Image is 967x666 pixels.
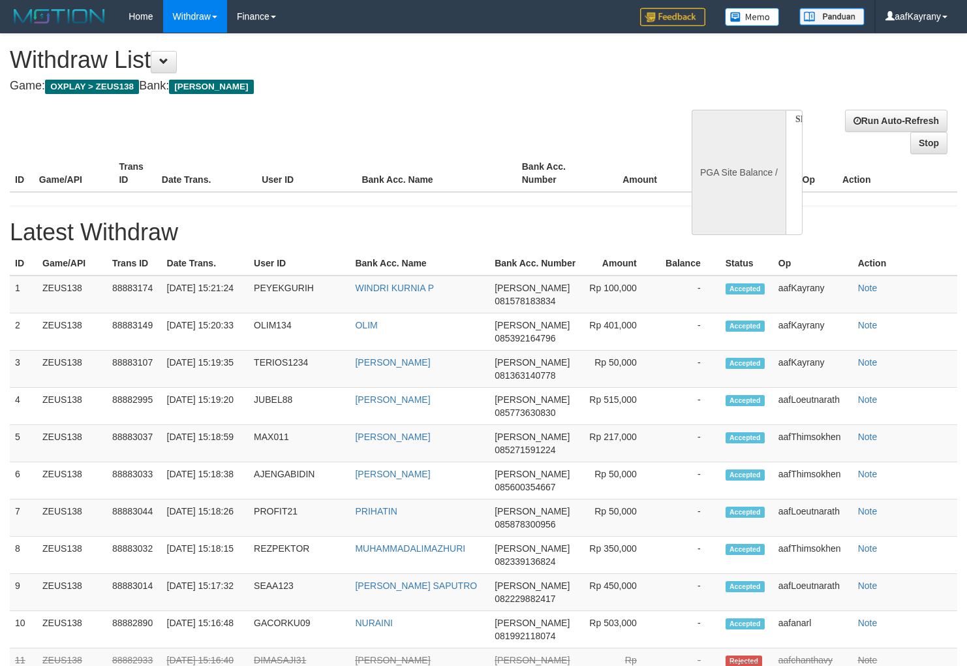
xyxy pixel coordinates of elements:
td: ZEUS138 [37,537,107,574]
a: [PERSON_NAME] SAPUTRO [355,580,477,591]
td: aafThimsokhen [773,537,853,574]
span: Accepted [726,469,765,481]
td: 3 [10,351,37,388]
td: aafLoeutnarath [773,499,853,537]
td: - [656,462,720,499]
td: OLIM134 [249,313,350,351]
td: - [656,499,720,537]
td: ZEUS138 [37,574,107,611]
td: Rp 350,000 [581,537,656,574]
td: - [656,425,720,462]
td: [DATE] 15:18:38 [162,462,249,499]
td: aafanarl [773,611,853,648]
a: [PERSON_NAME] [355,394,430,405]
td: 88883107 [107,351,162,388]
td: 9 [10,574,37,611]
a: [PERSON_NAME] [355,655,430,665]
th: Balance [656,251,720,276]
a: WINDRI KURNIA P [355,283,434,293]
td: [DATE] 15:19:20 [162,388,249,425]
td: [DATE] 15:21:24 [162,276,249,313]
th: Trans ID [114,155,156,192]
span: [PERSON_NAME] [495,469,570,479]
td: AJENGABIDIN [249,462,350,499]
td: ZEUS138 [37,462,107,499]
span: [PERSON_NAME] [495,543,570,554]
th: Action [837,155,957,192]
a: Note [858,506,878,516]
td: GACORKU09 [249,611,350,648]
td: - [656,313,720,351]
th: Date Trans. [157,155,256,192]
span: 082339136824 [495,556,555,567]
a: Note [858,618,878,628]
td: PEYEKGURIH [249,276,350,313]
td: Rp 50,000 [581,499,656,537]
span: Accepted [726,321,765,332]
a: [PERSON_NAME] [355,432,430,442]
td: Rp 401,000 [581,313,656,351]
a: Note [858,394,878,405]
td: - [656,388,720,425]
span: 081578183834 [495,296,555,306]
td: 88883174 [107,276,162,313]
td: 10 [10,611,37,648]
td: aafLoeutnarath [773,574,853,611]
a: Note [858,320,878,330]
span: [PERSON_NAME] [495,506,570,516]
td: [DATE] 15:20:33 [162,313,249,351]
th: Date Trans. [162,251,249,276]
a: [PERSON_NAME] [355,357,430,368]
th: Bank Acc. Name [350,251,489,276]
td: Rp 50,000 [581,462,656,499]
a: PRIHATIN [355,506,397,516]
td: Rp 450,000 [581,574,656,611]
a: Note [858,469,878,479]
span: Accepted [726,581,765,592]
th: Action [853,251,957,276]
span: 081992118074 [495,631,555,641]
a: Note [858,283,878,293]
img: MOTION_logo.png [10,7,109,26]
span: Accepted [726,507,765,518]
td: aafKayrany [773,313,853,351]
td: - [656,351,720,388]
span: [PERSON_NAME] [495,432,570,442]
span: [PERSON_NAME] [495,394,570,405]
th: User ID [256,155,356,192]
span: [PERSON_NAME] [169,80,253,94]
td: SEAA123 [249,574,350,611]
span: [PERSON_NAME] [495,580,570,591]
th: Op [773,251,853,276]
td: TERIOS1234 [249,351,350,388]
td: MAX011 [249,425,350,462]
span: [PERSON_NAME] [495,357,570,368]
td: 88883032 [107,537,162,574]
a: Note [858,543,878,554]
span: OXPLAY > ZEUS138 [45,80,139,94]
td: Rp 217,000 [581,425,656,462]
th: Amount [581,251,656,276]
th: User ID [249,251,350,276]
td: 2 [10,313,37,351]
td: 5 [10,425,37,462]
img: Feedback.jpg [640,8,705,26]
div: PGA Site Balance / [692,110,786,235]
td: aafThimsokhen [773,425,853,462]
th: ID [10,155,34,192]
td: 88883014 [107,574,162,611]
th: Balance [677,155,750,192]
td: JUBEL88 [249,388,350,425]
th: Bank Acc. Number [489,251,581,276]
th: Trans ID [107,251,162,276]
td: aafKayrany [773,351,853,388]
td: [DATE] 15:19:35 [162,351,249,388]
span: 085773630830 [495,407,555,418]
span: 085878300956 [495,519,555,530]
td: 88883044 [107,499,162,537]
td: ZEUS138 [37,351,107,388]
th: Game/API [34,155,114,192]
th: Bank Acc. Number [517,155,597,192]
a: OLIM [355,320,377,330]
td: [DATE] 15:17:32 [162,574,249,611]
